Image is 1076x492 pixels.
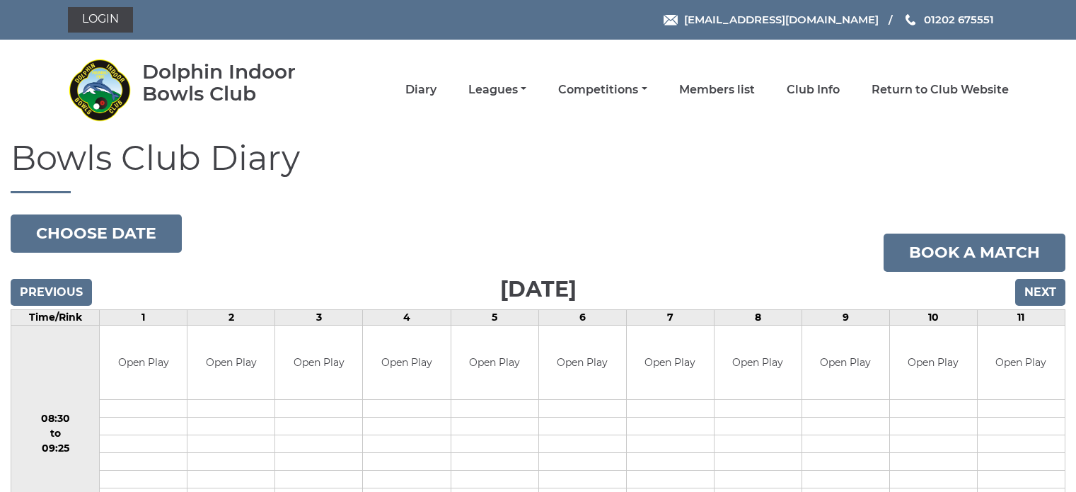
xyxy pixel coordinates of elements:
[890,326,977,400] td: Open Play
[872,82,1009,98] a: Return to Club Website
[405,82,436,98] a: Diary
[538,309,626,325] td: 6
[558,82,647,98] a: Competitions
[275,309,363,325] td: 3
[68,7,133,33] a: Login
[679,82,755,98] a: Members list
[100,309,187,325] td: 1
[977,309,1065,325] td: 11
[924,13,994,26] span: 01202 675551
[275,326,362,400] td: Open Play
[787,82,840,98] a: Club Info
[187,309,275,325] td: 2
[468,82,526,98] a: Leagues
[903,11,994,28] a: Phone us 01202 675551
[802,326,889,400] td: Open Play
[802,309,889,325] td: 9
[11,279,92,306] input: Previous
[664,11,879,28] a: Email [EMAIL_ADDRESS][DOMAIN_NAME]
[142,61,337,105] div: Dolphin Indoor Bowls Club
[626,309,714,325] td: 7
[363,326,450,400] td: Open Play
[884,234,1065,272] a: Book a match
[1015,279,1065,306] input: Next
[978,326,1065,400] td: Open Play
[715,326,802,400] td: Open Play
[889,309,977,325] td: 10
[451,309,538,325] td: 5
[11,309,100,325] td: Time/Rink
[539,326,626,400] td: Open Play
[68,58,132,122] img: Dolphin Indoor Bowls Club
[363,309,451,325] td: 4
[11,139,1065,193] h1: Bowls Club Diary
[627,326,714,400] td: Open Play
[187,326,274,400] td: Open Play
[664,15,678,25] img: Email
[451,326,538,400] td: Open Play
[906,14,915,25] img: Phone us
[11,214,182,253] button: Choose date
[684,13,879,26] span: [EMAIL_ADDRESS][DOMAIN_NAME]
[100,326,187,400] td: Open Play
[714,309,802,325] td: 8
